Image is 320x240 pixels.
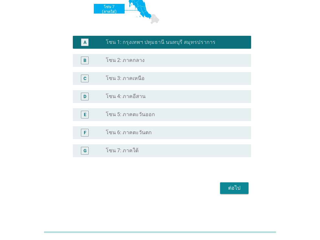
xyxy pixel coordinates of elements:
[106,39,215,45] label: โซน 1: กรุงเทพฯ ปทุมธานี นนทบุรี สมุทรปราการ
[106,75,145,82] label: โซน 3: ภาคเหนือ
[106,111,155,118] label: โซน 5: ภาคตะวันออก
[106,147,138,154] label: โซน 7: ภาคใต้
[83,93,86,100] div: D
[106,93,146,100] label: โซน 4: ภาคอีสาน
[83,129,86,136] div: F
[83,39,86,46] div: A
[83,111,86,118] div: E
[106,129,152,136] label: โซน 6: ภาคตะวันตก
[106,57,145,64] label: โซน 2: ภาคกลาง
[83,57,86,64] div: B
[220,182,248,194] button: ต่อไป
[83,75,86,82] div: C
[225,184,243,192] div: ต่อไป
[83,147,86,154] div: G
